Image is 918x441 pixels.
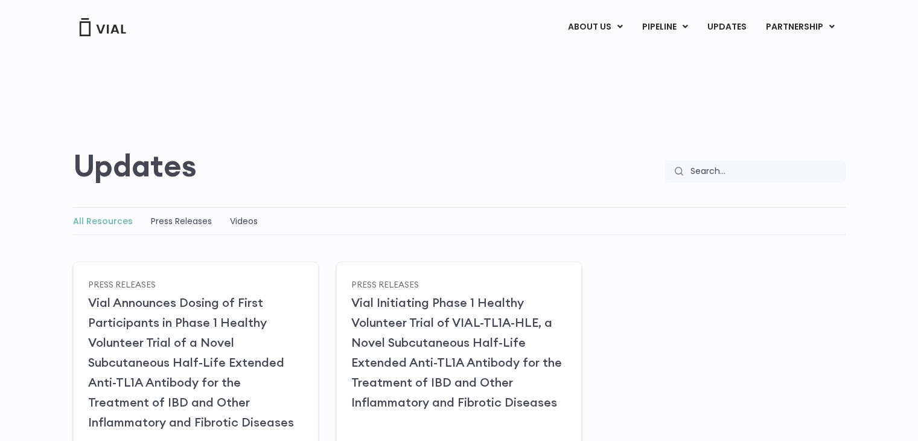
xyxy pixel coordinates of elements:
[88,295,294,430] a: Vial Announces Dosing of First Participants in Phase 1 Healthy Volunteer Trial of a Novel Subcuta...
[230,215,258,227] a: Videos
[151,215,212,227] a: Press Releases
[633,17,697,37] a: PIPELINEMenu Toggle
[698,17,756,37] a: UPDATES
[558,17,632,37] a: ABOUT USMenu Toggle
[78,18,127,36] img: Vial Logo
[683,160,846,183] input: Search...
[73,148,197,183] h2: Updates
[73,215,133,227] a: All Resources
[351,295,562,410] a: Vial Initiating Phase 1 Healthy Volunteer Trial of VIAL-TL1A-HLE, a Novel Subcutaneous Half-Life ...
[88,278,156,289] a: Press Releases
[756,17,844,37] a: PARTNERSHIPMenu Toggle
[351,278,419,289] a: Press Releases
